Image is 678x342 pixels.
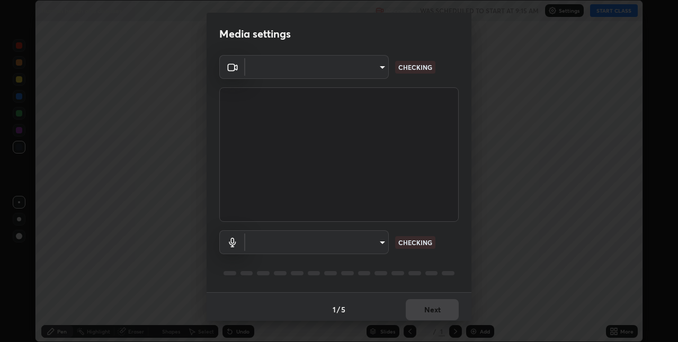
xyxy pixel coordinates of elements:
[245,55,389,79] div: ​
[219,27,291,41] h2: Media settings
[337,304,340,315] h4: /
[398,238,432,247] p: CHECKING
[245,230,389,254] div: ​
[341,304,345,315] h4: 5
[333,304,336,315] h4: 1
[398,62,432,72] p: CHECKING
